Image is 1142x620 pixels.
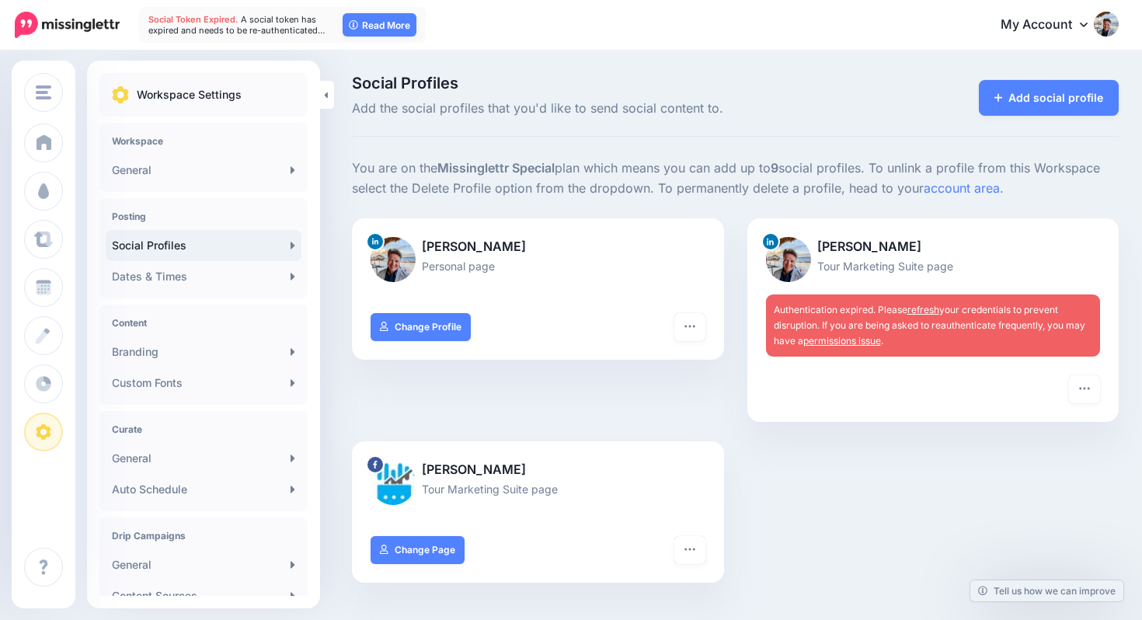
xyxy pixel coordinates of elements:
b: 9 [771,160,778,176]
p: Tour Marketing Suite page [766,257,1101,275]
p: [PERSON_NAME] [371,460,705,480]
img: menu.png [36,85,51,99]
h4: Drip Campaigns [112,530,295,542]
img: 1651526155718-76255.png [766,237,811,282]
span: Authentication expired. Please your credentials to prevent disruption. If you are being asked to ... [774,304,1085,347]
a: permissions issue [803,335,881,347]
a: Content Sources [106,580,301,611]
img: 1651526155718-76255.png [371,237,416,282]
img: settings.png [112,86,129,103]
a: Branding [106,336,301,367]
h4: Content [112,317,295,329]
a: Read More [343,13,416,37]
a: General [106,549,301,580]
a: General [106,443,301,474]
a: Custom Fonts [106,367,301,399]
span: Add the social profiles that you'd like to send social content to. [352,99,855,119]
a: General [106,155,301,186]
a: Add social profile [979,80,1119,116]
span: Social Profiles [352,75,855,91]
a: account area [924,180,1000,196]
a: refresh [907,304,939,315]
h4: Curate [112,423,295,435]
img: 453777935_409493875473900_8174178620958796104_n-bsa154022.jpg [371,460,416,505]
a: Auto Schedule [106,474,301,505]
a: Tell us how we can improve [970,580,1123,601]
p: Personal page [371,257,705,275]
a: My Account [985,6,1119,44]
p: You are on the plan which means you can add up to social profiles. To unlink a profile from this ... [352,158,1119,199]
a: Social Profiles [106,230,301,261]
b: Missinglettr Special [437,160,555,176]
a: Change Page [371,536,465,564]
h4: Workspace [112,135,295,147]
p: [PERSON_NAME] [371,237,705,257]
a: Change Profile [371,313,471,341]
p: Workspace Settings [137,85,242,104]
img: Missinglettr [15,12,120,38]
h4: Posting [112,211,295,222]
span: Social Token Expired. [148,14,238,25]
p: Tour Marketing Suite page [371,480,705,498]
span: A social token has expired and needs to be re-authenticated… [148,14,326,36]
a: Dates & Times [106,261,301,292]
p: [PERSON_NAME] [766,237,1101,257]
